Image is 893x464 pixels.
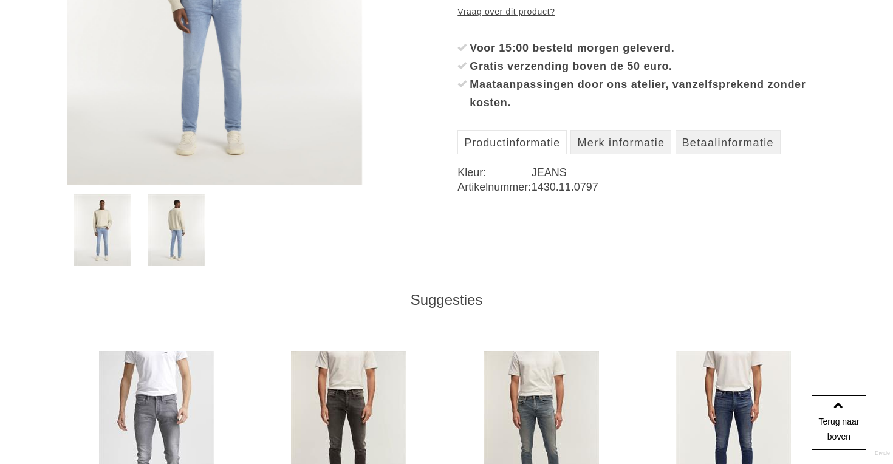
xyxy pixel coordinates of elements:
[875,446,890,461] a: Divide
[676,130,781,154] a: Betaalinformatie
[67,291,826,309] div: Suggesties
[470,57,826,75] div: Gratis verzending boven de 50 euro.
[812,395,866,450] a: Terug naar boven
[148,194,206,266] img: denham-bolt-hfml-jeans
[457,2,555,21] a: Vraag over dit product?
[470,39,826,57] div: Voor 15:00 besteld morgen geleverd.
[532,180,826,194] dd: 1430.11.0797
[457,75,826,112] li: Maataanpassingen door ons atelier, vanzelfsprekend zonder kosten.
[532,165,826,180] dd: JEANS
[457,165,531,180] dt: Kleur:
[457,130,567,154] a: Productinformatie
[74,194,132,266] img: denham-bolt-hfml-jeans
[457,180,531,194] dt: Artikelnummer:
[570,130,671,154] a: Merk informatie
